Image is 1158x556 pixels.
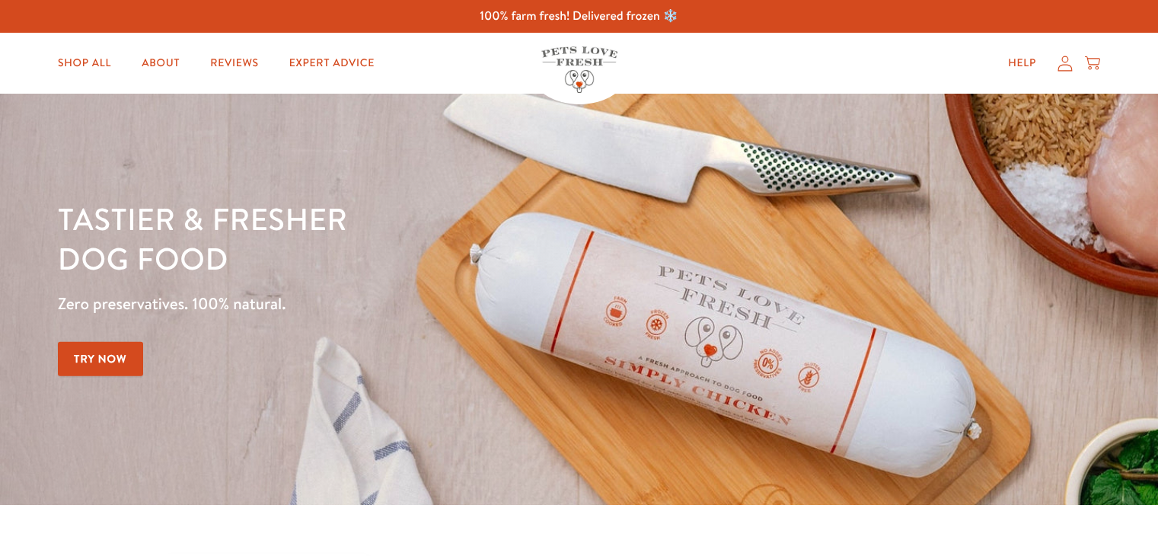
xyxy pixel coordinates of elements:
a: Reviews [198,48,270,78]
p: Zero preservatives. 100% natural. [58,290,753,318]
a: Expert Advice [277,48,387,78]
a: Try Now [58,342,143,376]
a: About [129,48,192,78]
a: Help [996,48,1048,78]
a: Shop All [46,48,123,78]
img: Pets Love Fresh [541,46,617,93]
h1: Tastier & fresher dog food [58,199,753,278]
